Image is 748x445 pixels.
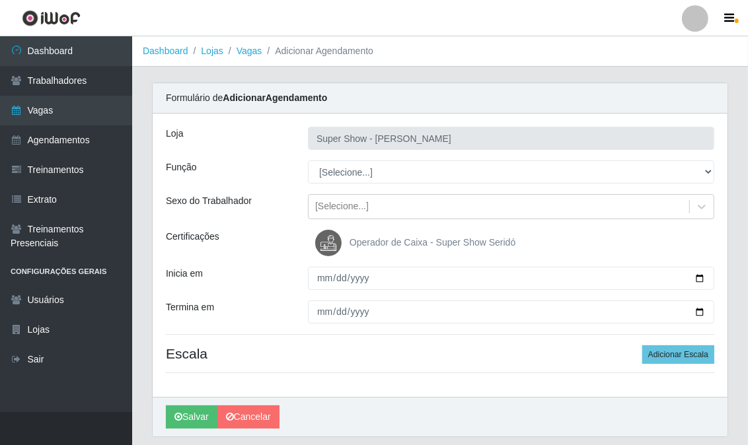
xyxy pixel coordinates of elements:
li: Adicionar Agendamento [262,44,373,58]
label: Termina em [166,300,214,314]
a: Vagas [237,46,262,56]
h4: Escala [166,345,714,362]
nav: breadcrumb [132,36,748,67]
img: CoreUI Logo [22,10,81,26]
button: Adicionar Escala [642,345,714,364]
label: Certificações [166,230,219,244]
button: Salvar [166,405,217,428]
div: Formulário de [153,83,728,114]
strong: Adicionar Agendamento [223,92,327,103]
img: Operador de Caixa - Super Show Seridó [315,230,347,256]
a: Dashboard [143,46,188,56]
label: Sexo do Trabalhador [166,194,252,208]
a: Cancelar [217,405,280,428]
span: Operador de Caixa - Super Show Seridó [350,237,515,248]
a: Lojas [201,46,223,56]
label: Função [166,160,197,174]
div: [Selecione...] [315,200,369,214]
label: Loja [166,127,183,141]
label: Inicia em [166,267,203,281]
input: 00/00/0000 [308,300,714,324]
input: 00/00/0000 [308,267,714,290]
